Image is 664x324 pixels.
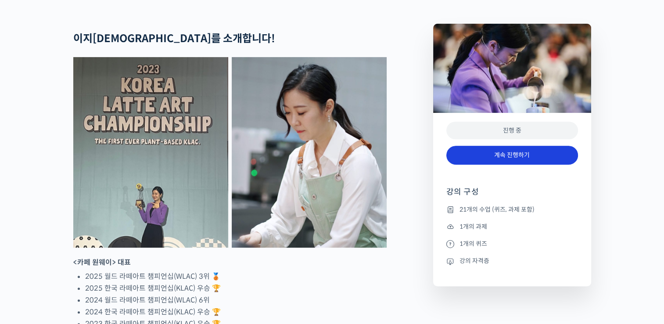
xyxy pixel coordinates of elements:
li: 2025 한국 라떼아트 챔피언십(KLAC) 우승 🏆 [85,282,387,294]
li: 21개의 수업 (퀴즈, 과제 포함) [446,204,578,215]
a: 홈 [3,251,58,273]
span: 설정 [136,264,146,271]
a: 설정 [113,251,169,273]
li: 강의 자격증 [446,256,578,266]
li: 1개의 퀴즈 [446,238,578,249]
span: 홈 [28,264,33,271]
h4: 강의 구성 [446,187,578,204]
li: 2024 월드 라떼아트 챔피언십(WLAC) 6위 [85,294,387,306]
li: 2025 월드 라떼아트 챔피언십(WLAC) 3위 🥉 [85,270,387,282]
strong: 이지[DEMOGRAPHIC_DATA]를 소개합니다! [73,32,275,45]
li: 2024 한국 라떼아트 챔피언십(KLAC) 우승 🏆 [85,306,387,318]
a: 계속 진행하기 [446,146,578,165]
div: 진행 중 [446,122,578,140]
span: 대화 [80,265,91,272]
a: 대화 [58,251,113,273]
strong: <카페 원웨이> 대표 [73,258,131,267]
li: 1개의 과제 [446,221,578,232]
